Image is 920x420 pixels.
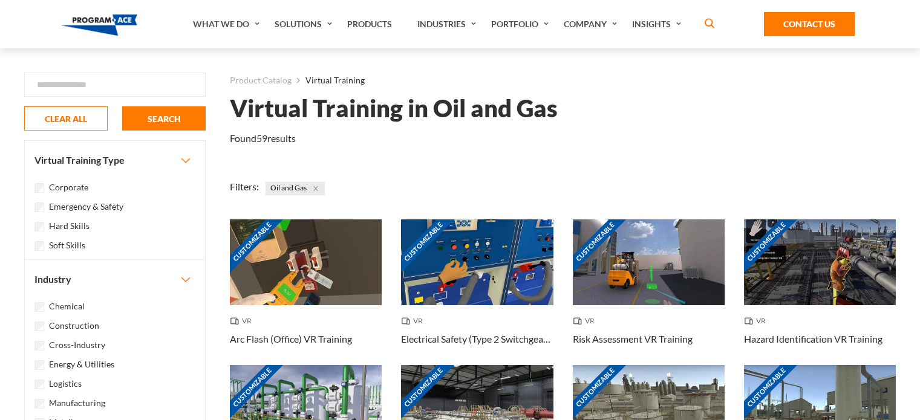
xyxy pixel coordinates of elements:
[34,183,44,193] input: Corporate
[24,106,108,131] button: CLEAR ALL
[744,219,896,364] a: Customizable Thumbnail - Hazard Identification VR Training VR Hazard Identification VR Training
[256,132,267,144] em: 59
[34,241,44,251] input: Soft Skills
[309,182,322,195] button: Close
[401,315,428,327] span: VR
[49,396,105,410] label: Manufacturing
[744,332,882,346] h3: Hazard Identification VR Training
[230,98,558,119] h1: Virtual Training in Oil and Gas
[573,315,599,327] span: VR
[34,302,44,312] input: Chemical
[230,315,256,327] span: VR
[573,332,693,346] h3: Risk Assessment VR Training
[266,182,325,195] span: Oil and Gas
[61,15,138,36] img: Program-Ace
[34,360,44,370] input: Energy & Utilities
[49,358,114,371] label: Energy & Utilities
[34,321,44,331] input: Construction
[49,300,85,313] label: Chemical
[49,338,105,352] label: Cross-Industry
[49,181,88,194] label: Corporate
[764,12,855,36] a: Contact Us
[25,260,205,299] button: Industry
[292,73,365,88] li: Virtual Training
[34,399,44,409] input: Manufacturing
[230,73,896,88] nav: breadcrumb
[230,131,296,146] p: Found results
[25,141,205,179] button: Virtual Training Type
[230,332,352,346] h3: Arc Flash (Office) VR Training
[49,239,85,252] label: Soft Skills
[34,222,44,231] input: Hard Skills
[49,200,123,213] label: Emergency & Safety
[34,380,44,389] input: Logistics
[49,319,99,332] label: Construction
[34,202,44,212] input: Emergency & Safety
[401,332,553,346] h3: Electrical Safety (Type 2 Switchgear) VR Training
[744,315,771,327] span: VR
[230,219,382,364] a: Customizable Thumbnail - Arc Flash (Office) VR Training VR Arc Flash (Office) VR Training
[573,219,725,364] a: Customizable Thumbnail - Risk Assessment VR Training VR Risk Assessment VR Training
[34,341,44,351] input: Cross-Industry
[49,377,82,390] label: Logistics
[401,219,553,364] a: Customizable Thumbnail - Electrical Safety (Type 2 Switchgear) VR Training VR Electrical Safety (...
[230,181,259,192] span: Filters:
[49,219,90,233] label: Hard Skills
[230,73,292,88] a: Product Catalog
